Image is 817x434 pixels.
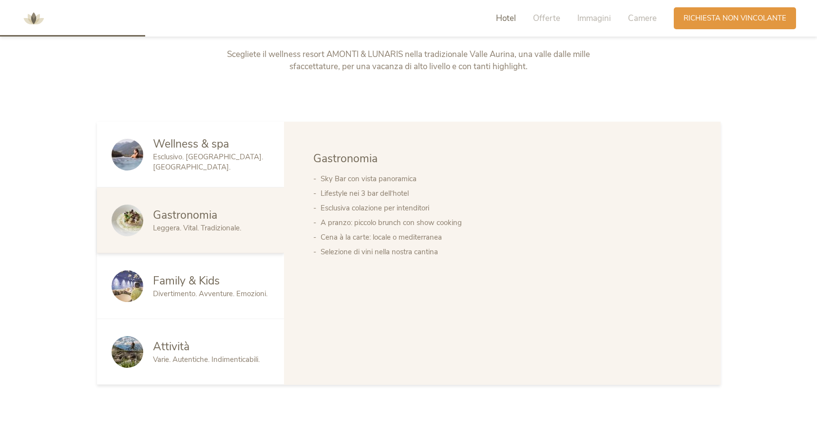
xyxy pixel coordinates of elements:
span: Offerte [533,13,560,24]
span: Richiesta non vincolante [684,13,786,23]
li: Lifestyle nei 3 bar dell‘hotel [321,186,542,201]
li: A pranzo: piccolo brunch con show cooking [321,215,542,230]
span: Gastronomia [153,208,217,223]
span: Leggera. Vital. Tradizionale. [153,223,241,233]
span: Varie. Autentiche. Indimenticabili. [153,355,260,364]
span: Immagini [577,13,611,24]
span: Gastronomia [313,151,378,166]
li: Esclusiva colazione per intenditori [321,201,542,215]
span: Camere [628,13,657,24]
li: Cena à la carte: locale o mediterranea [321,230,542,245]
span: Hotel [496,13,516,24]
a: AMONTI & LUNARIS Wellnessresort [19,15,48,21]
img: AMONTI & LUNARIS Wellnessresort [19,4,48,33]
span: Wellness & spa [153,136,229,151]
span: Divertimento. Avventure. Emozioni. [153,289,267,299]
li: Sky Bar con vista panoramica [321,171,542,186]
span: Esclusivo. [GEOGRAPHIC_DATA]. [GEOGRAPHIC_DATA]. [153,152,263,172]
li: Selezione di vini nella nostra cantina [321,245,542,259]
span: Family & Kids [153,273,220,288]
p: Scegliete il wellness resort AMONTI & LUNARIS nella tradizionale Valle Aurina, una valle dalle mi... [205,48,612,73]
span: Attività [153,339,190,354]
